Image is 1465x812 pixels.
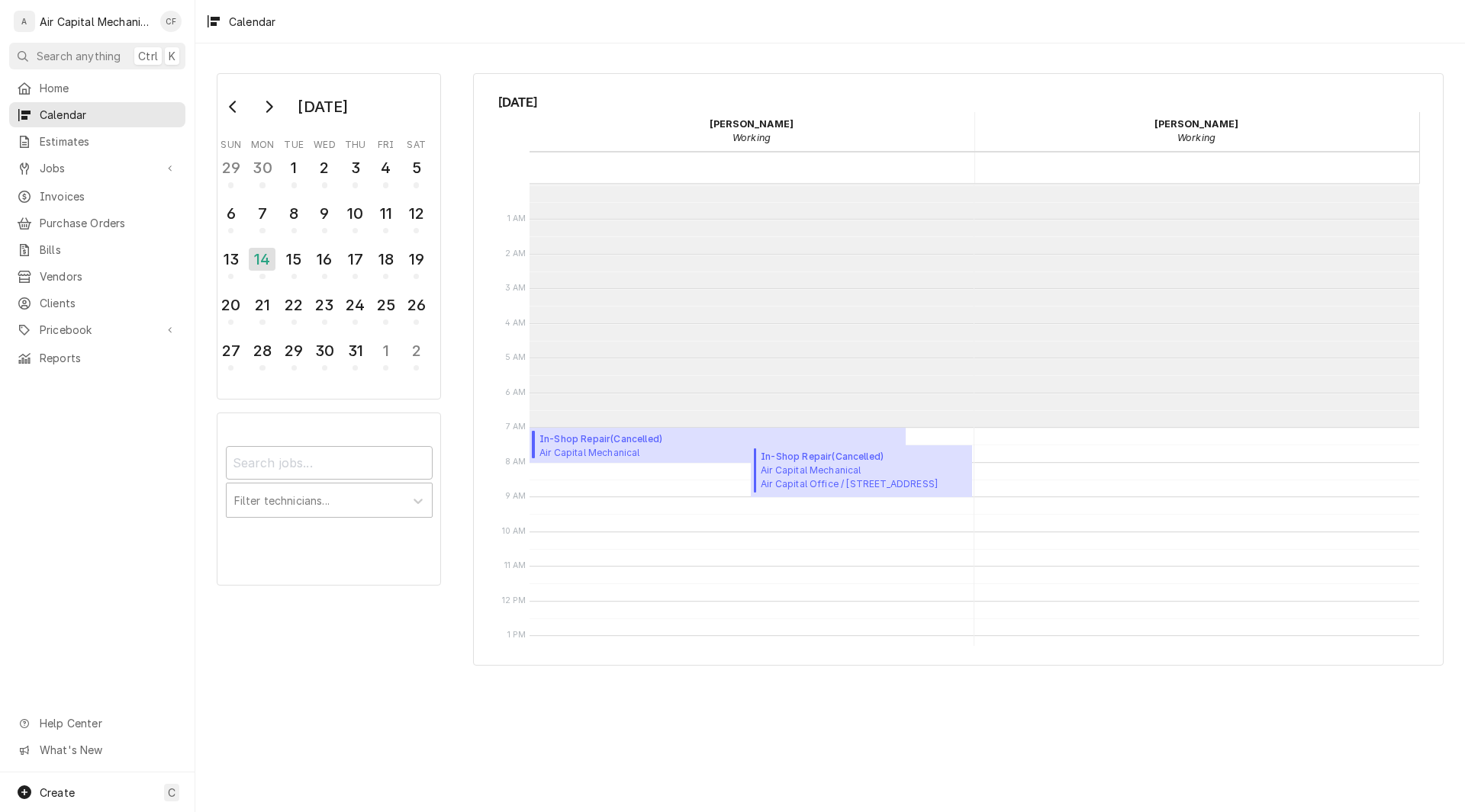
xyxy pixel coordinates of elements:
span: 5 AM [501,351,530,364]
div: 8 [282,202,306,225]
div: 29 [282,339,306,362]
div: 10 [343,202,367,225]
div: Calendar Filters [217,412,441,585]
div: 23 [313,294,336,316]
div: 2 [313,156,336,179]
span: Clients [40,295,178,311]
span: Ctrl [138,48,158,64]
a: Bills [9,237,185,262]
span: Estimates [40,133,178,149]
a: Go to Jobs [9,156,185,181]
span: 2 AM [501,248,530,260]
span: Vendors [40,268,178,284]
div: 28 [250,339,274,362]
span: 7 AM [502,421,530,433]
span: 9 AM [501,490,530,502]
div: 3 [343,156,367,179]
span: K [169,48,175,64]
div: 24 [343,294,367,316]
span: In-Shop Repair ( Cancelled ) [539,432,716,446]
a: Go to Help Center [9,711,185,736]
div: 16 [313,248,336,271]
div: A [14,11,35,32]
div: 1 [374,339,398,362]
span: Reports [40,350,178,366]
div: Charles Faure - Working [530,112,974,150]
div: 4 [374,156,398,179]
div: 21 [250,294,274,316]
div: In-Shop Repair(Cancelled)Air Capital MechanicalAir Capital Office / [STREET_ADDRESS] [751,445,972,497]
th: Thursday [340,133,371,152]
div: 29 [219,156,243,179]
div: Mike Randall - Working [974,112,1419,150]
th: Wednesday [309,133,340,152]
div: [Service] In-Shop Repair Air Capital Mechanical Air Capital Office / 5680 E Bristol Cir, Bel Aire... [530,428,906,463]
span: 10 AM [498,525,530,538]
div: 7 [250,202,274,225]
div: 5 [404,156,428,179]
div: 18 [374,248,398,271]
div: 6 [219,202,243,225]
a: Invoices [9,184,185,209]
a: Purchase Orders [9,210,185,236]
a: Estimates [9,129,185,154]
span: Air Capital Mechanical Air Capital Office / [STREET_ADDRESS] [761,464,938,491]
span: 8 AM [501,456,530,468]
span: [DATE] [498,92,1419,112]
th: Friday [371,133,401,152]
div: Calendar Filters [226,432,433,534]
div: 30 [250,156,274,179]
em: Working [732,132,771,143]
span: 4 AM [501,317,530,329]
a: Reports [9,345,185,371]
span: Create [40,786,75,799]
div: Calendar Day Picker [217,73,441,400]
div: 25 [374,294,398,316]
span: Home [40,80,178,96]
strong: [PERSON_NAME] [1154,118,1238,130]
span: 1 PM [504,629,530,641]
span: Search anything [37,48,121,64]
a: Go to What's New [9,737,185,762]
span: Purchase Orders [40,215,178,231]
div: CF [160,11,182,32]
div: 15 [282,248,306,271]
th: Sunday [216,133,246,152]
div: 13 [219,248,243,271]
a: Vendors [9,264,185,289]
button: Go to next month [253,95,284,119]
button: Go to previous month [218,95,249,119]
span: 1 AM [504,213,530,225]
th: Monday [246,133,279,152]
div: 19 [404,248,428,271]
input: Search jobs... [226,446,433,480]
span: What's New [40,742,176,758]
div: 11 [374,202,398,225]
div: 31 [343,339,367,362]
strong: [PERSON_NAME] [710,118,794,130]
a: Go to Pricebook [9,317,185,342]
div: 12 [404,202,428,225]
div: 27 [219,339,243,362]
span: Jobs [40,160,155,176]
span: Air Capital Mechanical Air Capital Office / [STREET_ADDRESS] [539,446,716,458]
span: C [168,785,175,801]
span: Invoices [40,188,178,204]
span: Bills [40,242,178,258]
span: 3 AM [501,282,530,294]
span: Pricebook [40,322,155,338]
th: Saturday [401,133,432,152]
div: 14 [249,248,275,271]
em: Working [1177,132,1215,143]
div: 30 [313,339,336,362]
div: 2 [404,339,428,362]
div: 1 [282,156,306,179]
div: Calendar Calendar [473,73,1444,666]
a: Calendar [9,102,185,127]
span: Help Center [40,715,176,731]
span: Calendar [40,107,178,123]
div: [DATE] [292,94,353,120]
div: Charles Faure's Avatar [160,11,182,32]
div: [Service] In-Shop Repair Air Capital Mechanical Air Capital Office / 5680 E Bristol Cir, Bel Aire... [751,445,972,497]
div: 9 [313,202,336,225]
